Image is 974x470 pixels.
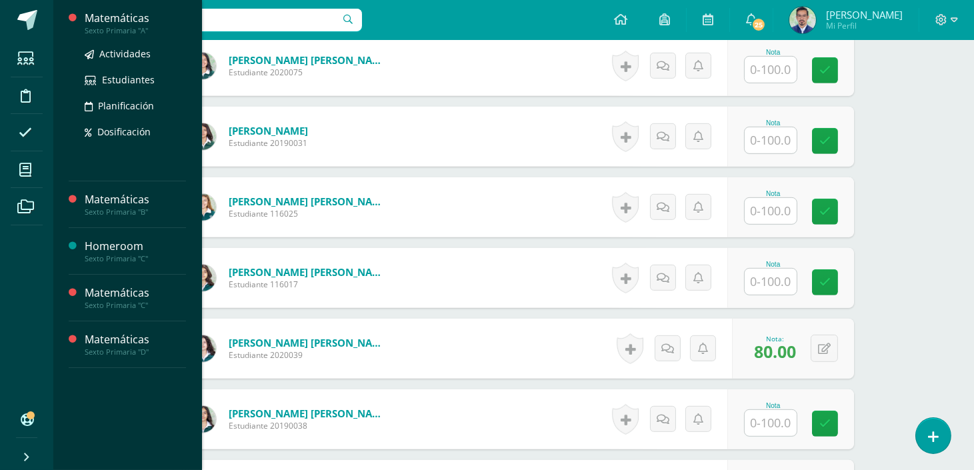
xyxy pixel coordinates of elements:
[85,192,186,217] a: MatemáticasSexto Primaria "B"
[744,402,803,409] div: Nota
[229,420,389,431] span: Estudiante 20190038
[751,17,766,32] span: 25
[102,73,155,86] span: Estudiantes
[745,57,797,83] input: 0-100.0
[98,99,154,112] span: Planificación
[85,285,186,301] div: Matemáticas
[85,207,186,217] div: Sexto Primaria "B"
[85,332,186,347] div: Matemáticas
[745,410,797,436] input: 0-100.0
[85,254,186,263] div: Sexto Primaria "C"
[97,125,151,138] span: Dosificación
[745,198,797,224] input: 0-100.0
[754,340,796,363] span: 80.00
[85,11,186,26] div: Matemáticas
[85,26,186,35] div: Sexto Primaria "A"
[789,7,816,33] img: 930aca363b2fde9f0217a491d424a0eb.png
[85,347,186,357] div: Sexto Primaria "D"
[85,285,186,310] a: MatemáticasSexto Primaria "C"
[189,123,216,150] img: 1fab82b13d8a05a48ce49ebdb8efc901.png
[744,261,803,268] div: Nota
[85,192,186,207] div: Matemáticas
[744,190,803,197] div: Nota
[229,195,389,208] a: [PERSON_NAME] [PERSON_NAME]
[744,119,803,127] div: Nota
[85,301,186,310] div: Sexto Primaria "C"
[189,406,216,433] img: 85b715fe46f35a52e3d75fc820848f85.png
[229,265,389,279] a: [PERSON_NAME] [PERSON_NAME]
[85,332,186,357] a: MatemáticasSexto Primaria "D"
[62,9,362,31] input: Busca un usuario...
[189,265,216,291] img: 4828ce1fb2f97d72b62a0037e5f2894f.png
[229,208,389,219] span: Estudiante 116025
[85,239,186,263] a: HomeroomSexto Primaria "C"
[85,72,186,87] a: Estudiantes
[229,279,389,290] span: Estudiante 116017
[85,11,186,35] a: MatemáticasSexto Primaria "A"
[229,137,308,149] span: Estudiante 20190031
[85,124,186,139] a: Dosificación
[229,53,389,67] a: [PERSON_NAME] [PERSON_NAME]
[189,53,216,79] img: 3104d1136efd2b5b12050add3e5dbe75.png
[189,194,216,221] img: 614938db7e9fbcf98acaaee48fe9bb9c.png
[85,46,186,61] a: Actividades
[745,127,797,153] input: 0-100.0
[229,349,389,361] span: Estudiante 2020039
[229,124,308,137] a: [PERSON_NAME]
[99,47,151,60] span: Actividades
[85,98,186,113] a: Planificación
[189,335,216,362] img: a5394d8d108e8c3bb35293351251d01d.png
[229,407,389,420] a: [PERSON_NAME] [PERSON_NAME]
[826,20,903,31] span: Mi Perfil
[754,334,796,343] div: Nota:
[826,8,903,21] span: [PERSON_NAME]
[85,239,186,254] div: Homeroom
[229,336,389,349] a: [PERSON_NAME] [PERSON_NAME]
[744,49,803,56] div: Nota
[745,269,797,295] input: 0-100.0
[229,67,389,78] span: Estudiante 2020075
